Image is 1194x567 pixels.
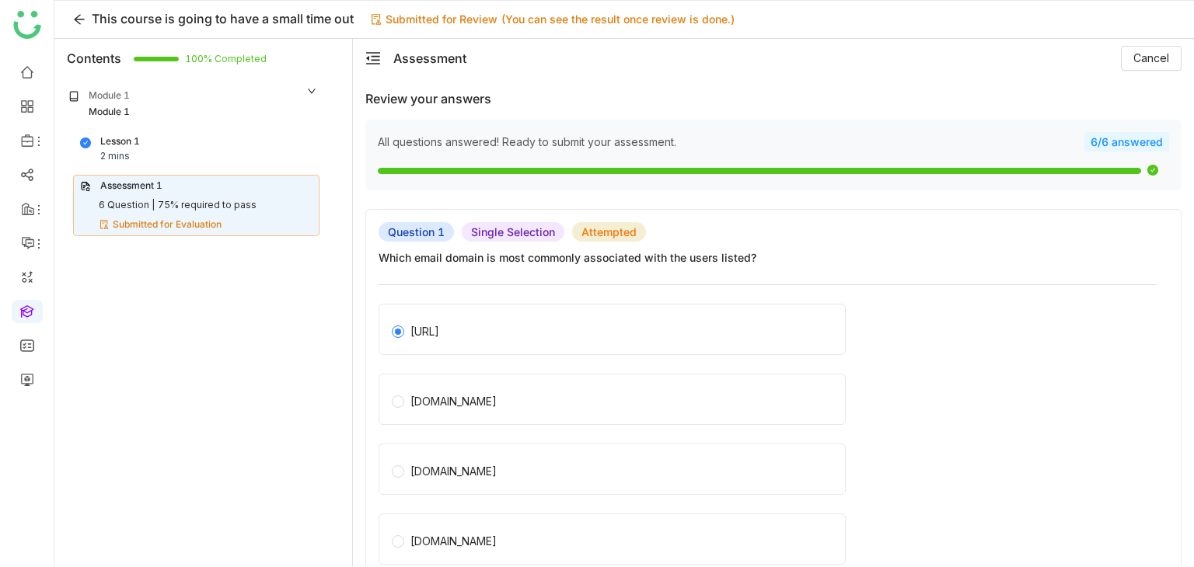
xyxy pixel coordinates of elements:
div: Contents [67,49,121,68]
div: Submitted for Evaluation [113,217,222,232]
div: Single Selection [462,222,564,242]
div: 75% required to pass [158,198,257,213]
div: Submitted for Review [386,10,497,29]
span: This course is going to have a small time out [92,11,354,26]
span: Attempted [572,222,646,242]
div: Module 1 [89,105,130,120]
span: menu-fold [365,50,381,66]
div: 6 Question | [99,198,155,213]
div: Assessment 1 [100,179,162,193]
div: Review your answers [365,90,491,107]
span: Which email domain is most commonly associated with the users listed? [379,249,1157,266]
div: 2 mins [100,149,130,164]
button: Cancel [1121,46,1182,71]
div: All questions answered! Ready to submit your assessment. [378,135,1084,148]
img: assessment.svg [80,181,91,192]
img: logo [13,11,41,39]
button: menu-fold [365,50,381,67]
div: Module 1Module 1 [58,78,329,130]
div: Assessment [393,50,466,66]
div: 6/6 answered [1084,132,1169,151]
div: (You can see the result once review is done.) [501,10,735,29]
div: Lesson 1 [100,134,140,149]
span: Question 1 [379,222,454,242]
div: Module 1 [89,89,130,103]
span: 100% Completed [185,54,204,64]
span: Cancel [1133,50,1169,67]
